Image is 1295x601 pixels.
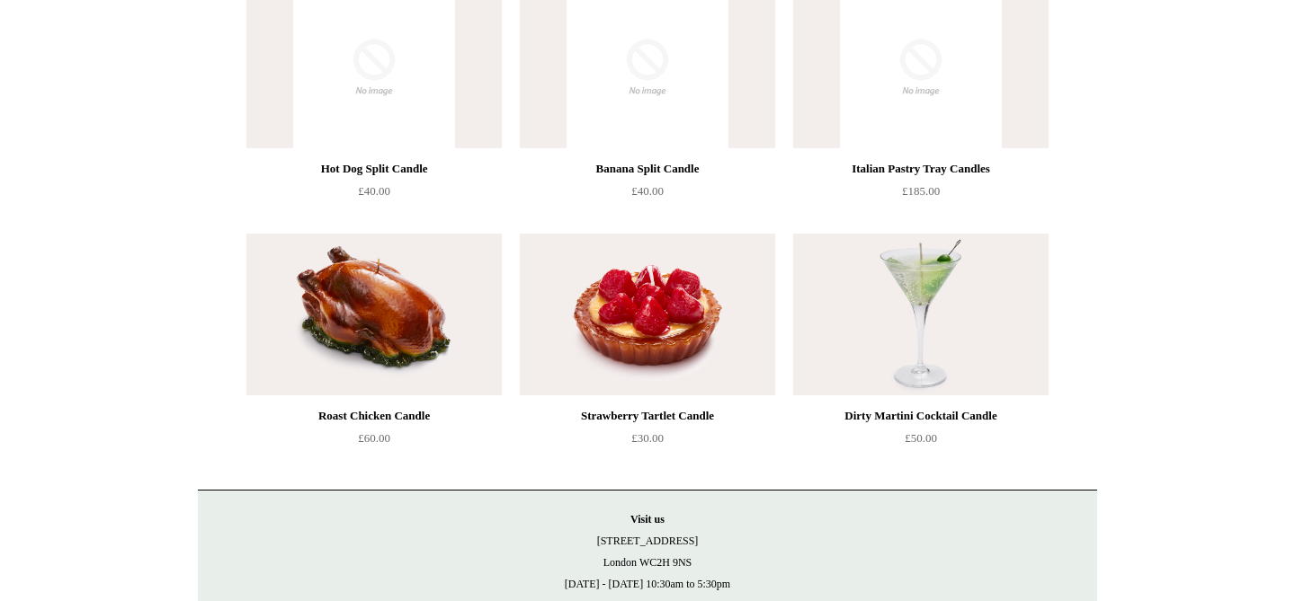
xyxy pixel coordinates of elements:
span: £60.00 [358,431,390,445]
a: Hot Dog Split Candle £40.00 [246,158,502,232]
a: Strawberry Tartlet Candle Strawberry Tartlet Candle [520,234,775,395]
a: Roast Chicken Candle Roast Chicken Candle [246,234,502,395]
span: £40.00 [358,184,390,198]
span: £40.00 [631,184,664,198]
a: Dirty Martini Cocktail Candle Dirty Martini Cocktail Candle [793,234,1049,395]
span: £50.00 [905,431,937,445]
span: £185.00 [902,184,940,198]
div: Hot Dog Split Candle [251,158,497,180]
div: Roast Chicken Candle [251,405,497,427]
img: Strawberry Tartlet Candle [520,234,775,395]
a: Banana Split Candle £40.00 [520,158,775,232]
a: Dirty Martini Cocktail Candle £50.00 [793,405,1049,479]
a: Strawberry Tartlet Candle £30.00 [520,405,775,479]
img: Dirty Martini Cocktail Candle [793,234,1049,395]
a: Roast Chicken Candle £60.00 [246,405,502,479]
div: Strawberry Tartlet Candle [524,405,771,427]
div: Italian Pastry Tray Candles [798,158,1044,180]
span: £30.00 [631,431,664,445]
div: Dirty Martini Cocktail Candle [798,405,1044,427]
strong: Visit us [630,513,665,526]
img: Roast Chicken Candle [246,234,502,395]
a: Italian Pastry Tray Candles £185.00 [793,158,1049,232]
div: Banana Split Candle [524,158,771,180]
